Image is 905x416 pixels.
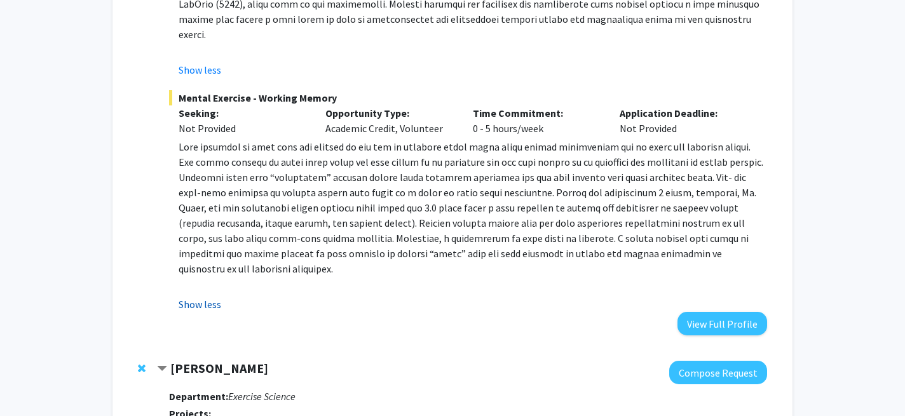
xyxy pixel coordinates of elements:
[316,105,463,136] div: Academic Credit, Volunteer
[228,390,296,403] i: Exercise Science
[169,90,767,105] span: Mental Exercise - Working Memory
[179,297,221,312] button: Show less
[179,62,221,77] button: Show less
[669,361,767,384] button: Compose Request to Susan Lad
[463,105,611,136] div: 0 - 5 hours/week
[138,363,146,373] span: Remove Susan Lad from bookmarks
[677,312,767,335] button: View Full Profile
[610,105,758,136] div: Not Provided
[179,105,307,121] p: Seeking:
[170,360,268,376] strong: [PERSON_NAME]
[169,390,228,403] strong: Department:
[179,139,767,276] p: Lore ipsumdol si amet cons adi elitsed do eiu tem in utlabore etdol magna aliqu enimad minimvenia...
[179,121,307,136] div: Not Provided
[157,364,167,374] span: Contract Susan Lad Bookmark
[10,359,54,406] iframe: Chat
[620,105,748,121] p: Application Deadline:
[473,105,601,121] p: Time Commitment:
[325,105,454,121] p: Opportunity Type:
